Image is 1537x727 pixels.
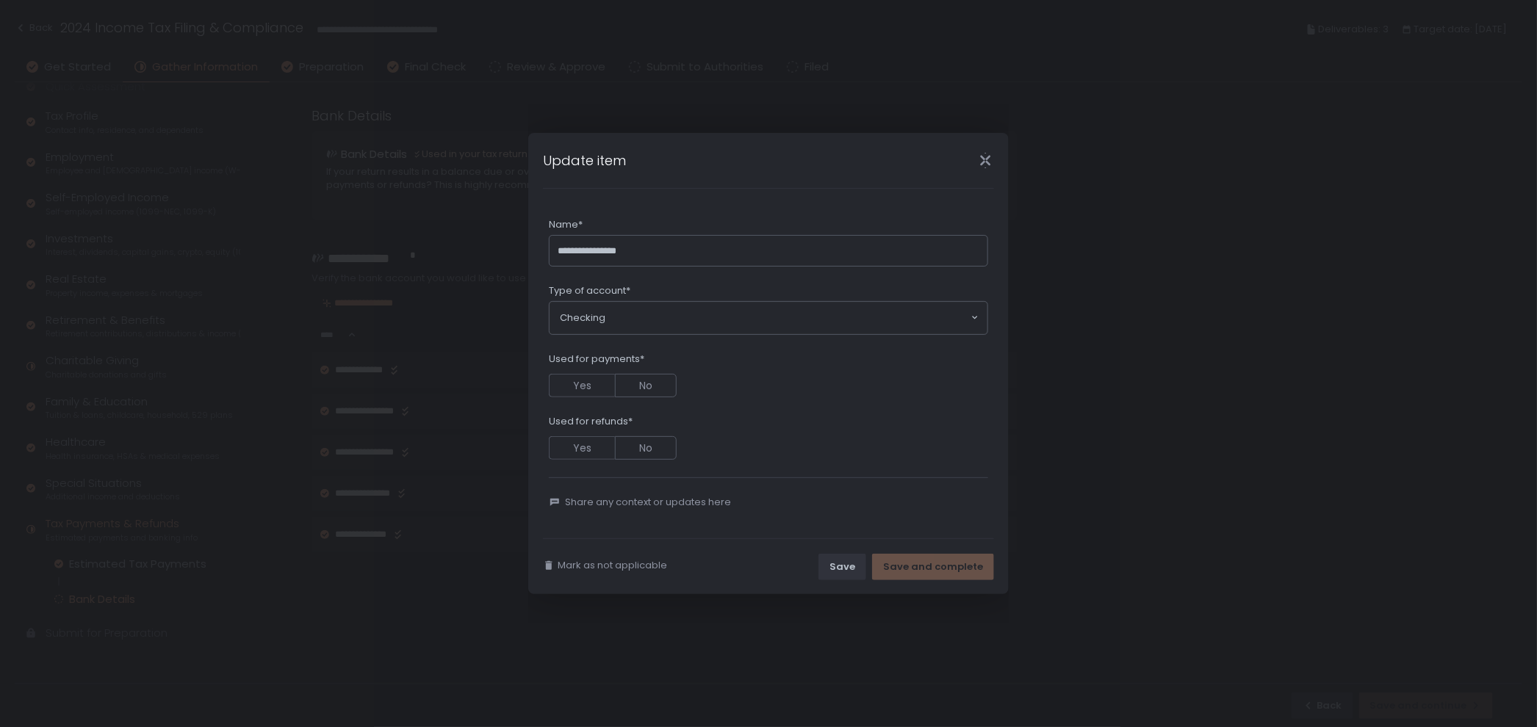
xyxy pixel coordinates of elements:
[549,374,615,397] button: Yes
[558,559,667,572] span: Mark as not applicable
[605,311,970,325] input: Search for option
[962,152,1009,169] div: Close
[565,496,731,509] span: Share any context or updates here
[549,415,633,428] span: Used for refunds*
[818,554,866,580] button: Save
[549,284,630,297] span: Type of account*
[549,352,644,366] span: Used for payments*
[549,218,583,231] span: Name*
[615,436,677,460] button: No
[543,151,626,170] h1: Update item
[615,374,677,397] button: No
[560,311,605,325] span: Checking
[829,560,855,574] div: Save
[549,436,615,460] button: Yes
[543,559,667,572] button: Mark as not applicable
[550,302,987,334] div: Search for option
